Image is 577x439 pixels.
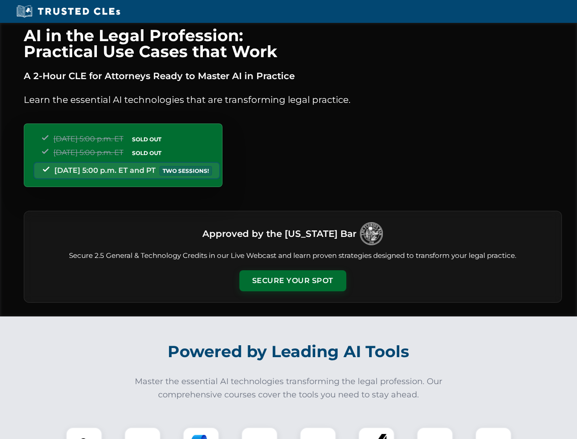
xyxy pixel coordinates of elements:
p: Secure 2.5 General & Technology Credits in our Live Webcast and learn proven strategies designed ... [35,251,551,261]
h2: Powered by Leading AI Tools [36,336,542,368]
img: Logo [360,222,383,245]
img: Trusted CLEs [14,5,123,18]
span: [DATE] 5:00 p.m. ET [53,134,123,143]
span: [DATE] 5:00 p.m. ET [53,148,123,157]
p: Master the essential AI technologies transforming the legal profession. Our comprehensive courses... [129,375,449,402]
button: Secure Your Spot [239,270,346,291]
p: Learn the essential AI technologies that are transforming legal practice. [24,92,562,107]
span: SOLD OUT [129,148,164,158]
span: SOLD OUT [129,134,164,144]
p: A 2-Hour CLE for Attorneys Ready to Master AI in Practice [24,69,562,83]
h1: AI in the Legal Profession: Practical Use Cases that Work [24,27,562,59]
h3: Approved by the [US_STATE] Bar [202,225,356,242]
